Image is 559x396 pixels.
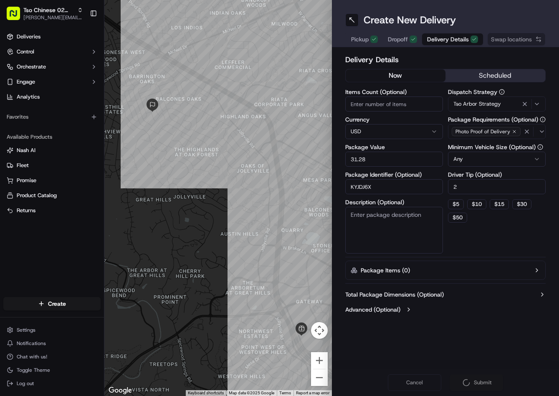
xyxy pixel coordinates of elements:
[74,152,91,159] span: [DATE]
[3,60,101,74] button: Orchestrate
[18,80,33,95] img: 1738778727109-b901c2ba-d612-49f7-a14d-d897ce62d23f
[279,391,291,395] a: Terms (opens in new tab)
[7,162,97,169] a: Fleet
[79,187,134,195] span: API Documentation
[8,144,22,157] img: Brigitte Vinadas
[17,162,29,169] span: Fleet
[345,290,444,299] label: Total Package Dimensions (Optional)
[22,54,150,63] input: Got a question? Start typing here...
[17,367,50,373] span: Toggle Theme
[3,45,101,58] button: Control
[448,124,546,139] button: Photo Proof of Delivery
[8,122,22,135] img: Angelique Valdez
[17,130,23,137] img: 1736555255976-a54dd68f-1ca7-489b-9aae-adbdc363a1c4
[445,69,545,82] button: scheduled
[129,107,152,117] button: See all
[17,380,34,387] span: Log out
[229,391,274,395] span: Map data ©2025 Google
[540,117,546,122] button: Package Requirements (Optional)
[3,144,101,157] button: Nash AI
[3,189,101,202] button: Product Catalog
[59,207,101,213] a: Powered byPylon
[8,8,25,25] img: Nash
[311,322,328,339] button: Map camera controls
[17,187,64,195] span: Knowledge Base
[17,327,35,333] span: Settings
[142,82,152,92] button: Start new chat
[17,147,35,154] span: Nash AI
[26,152,68,159] span: [PERSON_NAME]
[311,369,328,386] button: Zoom out
[345,290,546,299] button: Total Package Dimensions (Optional)
[3,351,101,363] button: Chat with us!
[345,199,443,205] label: Description (Optional)
[5,183,67,198] a: 📗Knowledge Base
[448,117,546,122] label: Package Requirements (Optional)
[3,75,101,89] button: Engage
[448,89,546,95] label: Dispatch Strategy
[448,179,546,194] input: Enter driver tip amount
[17,353,47,360] span: Chat with us!
[7,192,97,199] a: Product Catalog
[23,14,83,21] button: [PERSON_NAME][EMAIL_ADDRESS][DOMAIN_NAME]
[3,204,101,217] button: Returns
[17,152,23,159] img: 1736555255976-a54dd68f-1ca7-489b-9aae-adbdc363a1c4
[3,159,101,172] button: Fleet
[448,199,464,209] button: $5
[345,261,546,280] button: Package Items (0)
[17,340,46,347] span: Notifications
[17,177,36,184] span: Promise
[3,90,101,104] a: Analytics
[106,385,134,396] img: Google
[8,188,15,194] div: 📗
[345,305,400,314] label: Advanced (Optional)
[364,13,456,27] h1: Create New Delivery
[38,80,137,88] div: Start new chat
[17,63,46,71] span: Orchestrate
[69,152,72,159] span: •
[3,324,101,336] button: Settings
[3,378,101,389] button: Log out
[499,89,505,95] button: Dispatch Strategy
[83,207,101,213] span: Pylon
[17,207,35,214] span: Returns
[3,338,101,349] button: Notifications
[345,144,443,150] label: Package Value
[448,172,546,178] label: Driver Tip (Optional)
[48,300,66,308] span: Create
[69,129,72,136] span: •
[427,35,469,43] span: Delivery Details
[3,30,101,43] a: Deliveries
[345,54,546,66] h2: Delivery Details
[8,109,56,115] div: Past conversations
[26,129,68,136] span: [PERSON_NAME]
[345,172,443,178] label: Package Identifier (Optional)
[296,391,329,395] a: Report a map error
[345,117,443,122] label: Currency
[346,69,445,82] button: now
[17,33,40,41] span: Deliveries
[3,364,101,376] button: Toggle Theme
[490,199,509,209] button: $15
[188,390,224,396] button: Keyboard shortcuts
[455,128,510,135] span: Photo Proof of Delivery
[3,110,101,124] div: Favorites
[17,93,40,101] span: Analytics
[361,266,410,274] label: Package Items ( 0 )
[3,174,101,187] button: Promise
[17,78,35,86] span: Engage
[17,192,57,199] span: Product Catalog
[345,179,443,194] input: Enter package identifier
[3,297,101,310] button: Create
[388,35,408,43] span: Dropoff
[74,129,91,136] span: [DATE]
[345,96,443,112] input: Enter number of items
[3,3,86,23] button: Tso Chinese 02 Arbor[PERSON_NAME][EMAIL_ADDRESS][DOMAIN_NAME]
[71,188,77,194] div: 💻
[345,152,443,167] input: Enter package value
[537,144,543,150] button: Minimum Vehicle Size (Optional)
[38,88,115,95] div: We're available if you need us!
[7,207,97,214] a: Returns
[7,147,97,154] a: Nash AI
[448,213,467,223] button: $50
